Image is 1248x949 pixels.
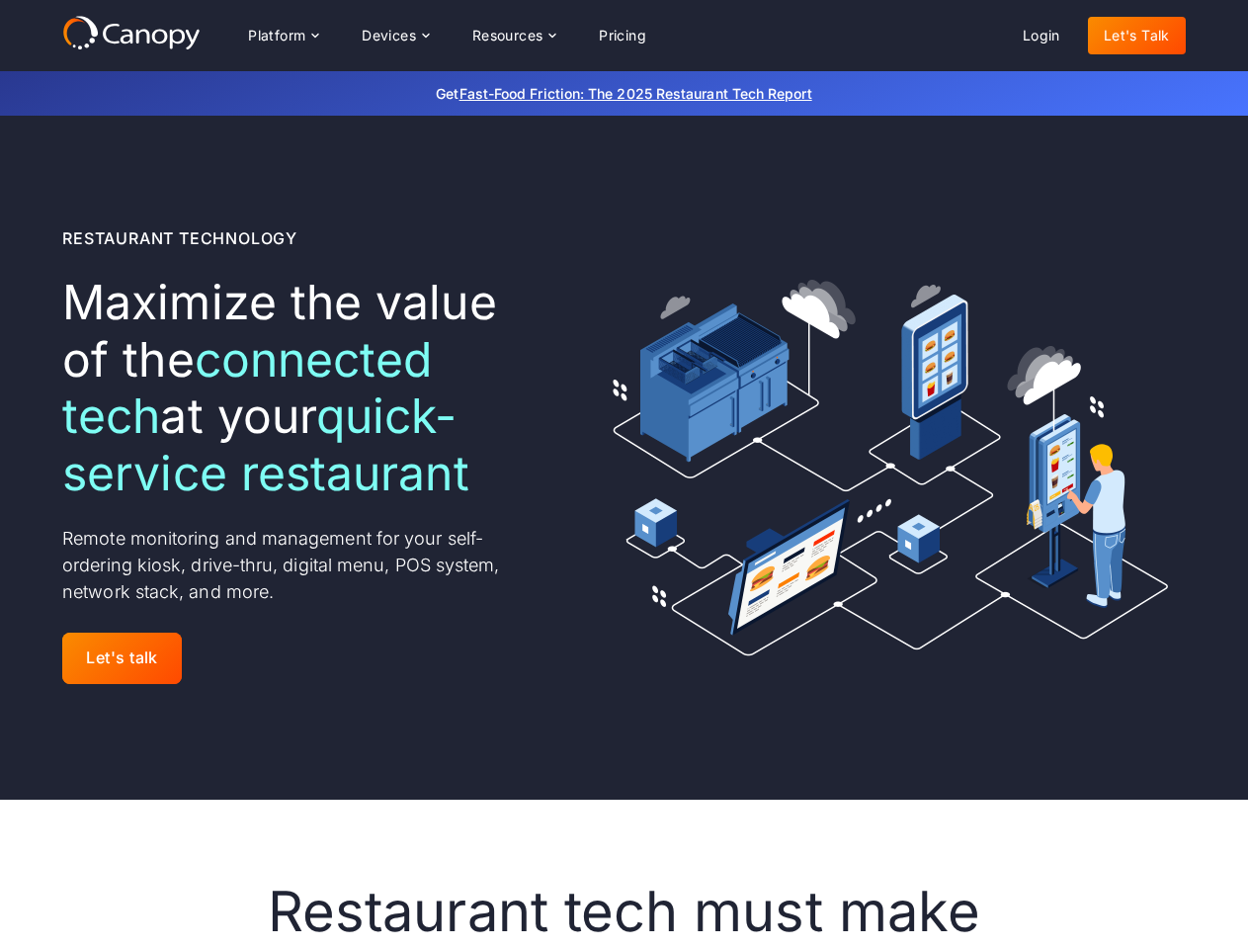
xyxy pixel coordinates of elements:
[1007,17,1076,54] a: Login
[62,387,468,502] em: quick-service restaurant
[86,648,158,667] div: Let's talk
[62,633,182,683] a: Let's talk
[62,226,297,250] div: Restaurant Technology
[1088,17,1186,54] a: Let's Talk
[583,17,662,54] a: Pricing
[62,274,537,501] h1: Maximize the value of the at your
[346,16,445,55] div: Devices
[362,29,416,43] div: Devices
[140,83,1109,104] p: Get
[472,29,543,43] div: Resources
[459,85,812,102] a: Fast-Food Friction: The 2025 Restaurant Tech Report
[232,16,334,55] div: Platform
[62,525,537,605] p: Remote monitoring and management for your self-ordering kiosk, drive-thru, digital menu, POS syst...
[62,330,432,446] em: connected tech
[457,16,571,55] div: Resources
[248,29,305,43] div: Platform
